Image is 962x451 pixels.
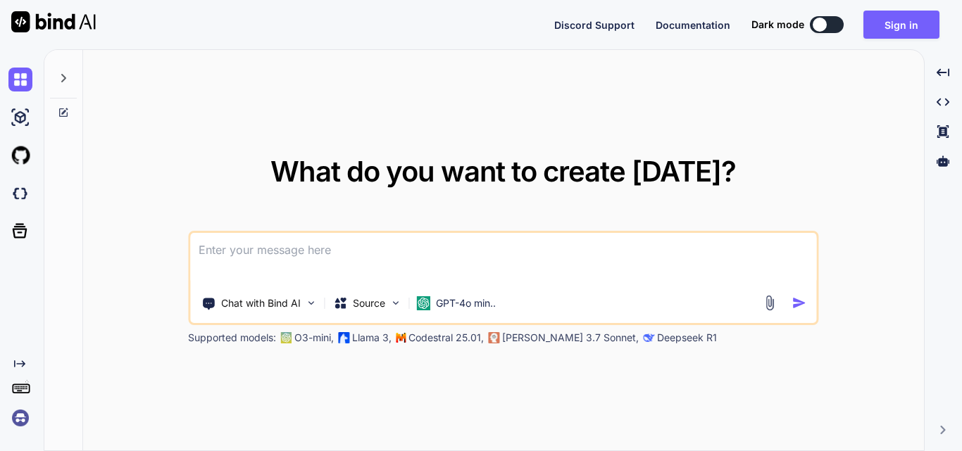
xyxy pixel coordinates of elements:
[751,18,804,32] span: Dark mode
[656,19,730,31] span: Documentation
[396,333,406,343] img: Mistral-AI
[294,331,334,345] p: O3-mini,
[188,331,276,345] p: Supported models:
[280,332,292,343] img: GPT-4
[8,406,32,430] img: signin
[221,296,301,310] p: Chat with Bind AI
[554,19,635,31] span: Discord Support
[389,297,401,309] img: Pick Models
[657,331,717,345] p: Deepseek R1
[643,332,654,343] img: claude
[792,296,806,310] img: icon
[8,68,32,91] img: chat
[8,144,32,167] img: githubLight
[416,296,430,310] img: GPT-4o mini
[488,332,499,343] img: claude
[338,332,349,343] img: Llama2
[656,18,730,32] button: Documentation
[761,295,777,311] img: attachment
[863,11,939,39] button: Sign in
[408,331,484,345] p: Codestral 25.01,
[502,331,639,345] p: [PERSON_NAME] 3.7 Sonnet,
[11,11,96,32] img: Bind AI
[8,182,32,205] img: darkCloudIdeIcon
[436,296,496,310] p: GPT-4o min..
[352,331,392,345] p: Llama 3,
[554,18,635,32] button: Discord Support
[353,296,385,310] p: Source
[270,154,736,189] span: What do you want to create [DATE]?
[8,106,32,129] img: ai-studio
[305,297,317,309] img: Pick Tools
